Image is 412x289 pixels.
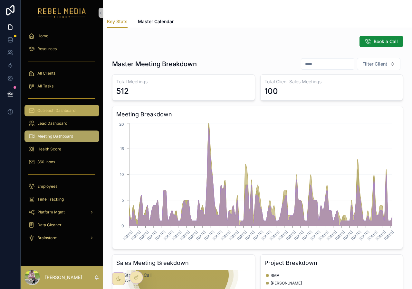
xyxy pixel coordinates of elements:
span: 360 Inbox [37,159,55,165]
span: Platform Mgmt [37,210,65,215]
text: [DATE] [334,230,346,241]
a: Platform Mgmt [24,206,99,218]
text: [DATE] [310,230,321,241]
text: [DATE] [244,230,256,241]
tspan: 20 [119,122,124,127]
text: [DATE] [261,230,272,241]
button: Select Button [357,58,400,70]
div: 512 [116,86,129,96]
text: [DATE] [318,230,329,241]
text: [DATE] [187,230,199,241]
text: [DATE] [342,230,354,241]
a: Health Score [24,143,99,155]
h3: Total Client Sales Meetings [264,78,399,85]
text: [DATE] [155,230,166,241]
a: Resources [24,43,99,55]
text: [DATE] [122,230,133,241]
a: All Clients [24,68,99,79]
span: Employees [37,184,57,189]
a: Home [24,30,99,42]
text: [DATE] [228,230,240,241]
span: Meeting Dashboard [37,134,73,139]
text: [DATE] [359,230,370,241]
text: [DATE] [195,230,207,241]
text: [DATE] [146,230,158,241]
h3: Meeting Breakdown [116,110,399,119]
span: All Tasks [37,84,53,89]
div: scrollable content [21,26,103,252]
text: [DATE] [326,230,338,241]
a: Data Cleaner [24,219,99,231]
div: chart [116,122,399,245]
h1: Master Meeting Breakdown [112,59,197,68]
text: [DATE] [269,230,280,241]
span: All Clients [37,71,55,76]
span: Data Cleaner [37,222,62,228]
h3: Total Meetings [116,78,251,85]
text: [DATE] [138,230,150,241]
span: Health Score [37,147,61,152]
span: Key Stats [107,18,128,25]
span: Time Tracking [37,197,64,202]
text: [DATE] [212,230,223,241]
span: Book a Call [374,38,398,45]
a: Employees [24,181,99,192]
text: [DATE] [383,230,395,241]
div: 100 [264,86,278,96]
text: [DATE] [253,230,264,241]
tspan: 10 [120,172,124,177]
span: RMA [271,273,279,278]
span: Filter Client [362,61,387,67]
h3: Sales Meeting Breakdown [116,258,251,267]
text: [DATE] [302,230,313,241]
a: Meeting Dashboard [24,131,99,142]
tspan: 15 [120,146,124,151]
span: Resources [37,46,57,51]
text: [DATE] [293,230,305,241]
a: All Tasks [24,80,99,92]
tspan: 5 [122,198,124,203]
a: Key Stats [107,16,128,28]
text: [DATE] [277,230,289,241]
p: [PERSON_NAME] [45,274,82,281]
a: Master Calendar [138,16,174,29]
tspan: 0 [121,223,124,228]
img: App logo [38,8,86,18]
span: Brainstorm [37,235,58,240]
text: [DATE] [285,230,297,241]
text: [DATE] [236,230,248,241]
span: Home [37,33,48,39]
h3: Project Breakdown [264,258,399,267]
text: [DATE] [350,230,362,241]
text: [DATE] [375,230,387,241]
span: Lead Dashboard [37,121,67,126]
text: [DATE] [367,230,378,241]
a: Lead Dashboard [24,118,99,129]
a: 360 Inbox [24,156,99,168]
text: [DATE] [204,230,215,241]
text: 357 [124,278,131,283]
button: Book a Call [359,36,403,47]
text: [DATE] [171,230,182,241]
text: [DATE] [220,230,231,241]
a: Brainstorm [24,232,99,244]
a: Outreach Dashboard [24,105,99,116]
a: Time Tracking [24,194,99,205]
text: [DATE] [163,230,174,241]
span: Master Calendar [138,18,174,25]
span: [PERSON_NAME] [271,281,302,286]
text: [DATE] [179,230,191,241]
span: Outreach Dashboard [37,108,75,113]
text: [DATE] [130,230,142,241]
